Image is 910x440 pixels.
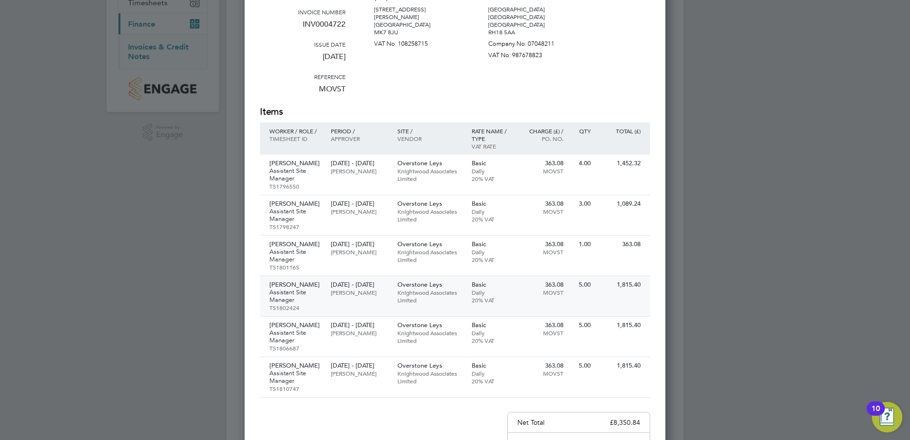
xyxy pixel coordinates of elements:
p: [PERSON_NAME] [269,240,321,248]
p: Timesheet ID [269,135,321,142]
p: 5.00 [573,321,591,329]
p: Overstone Leys [397,200,462,208]
p: [DATE] - [DATE] [331,200,387,208]
p: [PERSON_NAME] [331,289,387,296]
p: TS1802424 [269,304,321,311]
p: [PERSON_NAME] [331,370,387,377]
p: RH18 5AA [488,29,574,36]
p: 1,089.24 [600,200,641,208]
p: 1.00 [573,240,591,248]
p: Daily [472,208,513,215]
p: [PERSON_NAME][GEOGRAPHIC_DATA] [374,13,460,29]
p: 1,815.40 [600,321,641,329]
p: Site / [397,127,462,135]
p: 363.08 [522,281,564,289]
p: MOVST [522,370,564,377]
p: [PERSON_NAME] [269,362,321,370]
p: [PERSON_NAME] [331,208,387,215]
p: [DATE] - [DATE] [331,240,387,248]
p: Daily [472,370,513,377]
p: Overstone Leys [397,362,462,370]
p: 363.08 [522,160,564,167]
p: Basic [472,200,513,208]
p: [DATE] - [DATE] [331,160,387,167]
p: Po. No. [522,135,564,142]
p: 20% VAT [472,215,513,223]
h2: Items [260,105,650,119]
p: [DATE] - [DATE] [331,321,387,329]
div: 10 [871,409,880,421]
p: Daily [472,248,513,256]
p: MK7 8JU [374,29,460,36]
p: [STREET_ADDRESS] [374,6,460,13]
p: [PERSON_NAME] [331,167,387,175]
p: Assistant Site Manager [269,370,321,385]
p: Assistant Site Manager [269,167,321,182]
p: Approver [331,135,387,142]
p: Overstone Leys [397,321,462,329]
p: Vendor [397,135,462,142]
p: Basic [472,240,513,248]
p: VAT No: 987678823 [488,48,574,59]
p: Worker / Role / [269,127,321,135]
p: Daily [472,289,513,296]
p: [PERSON_NAME] [331,329,387,337]
p: Basic [472,160,513,167]
p: Knightwood Associates Limited [397,208,462,223]
p: Basic [472,281,513,289]
p: TS1806687 [269,344,321,352]
p: 5.00 [573,362,591,370]
p: 1,815.40 [600,281,641,289]
p: Overstone Leys [397,160,462,167]
p: 5.00 [573,281,591,289]
p: TS1796550 [269,182,321,190]
h3: Invoice number [260,8,346,16]
p: 20% VAT [472,296,513,304]
p: Rate name / type [472,127,513,142]
button: Open Resource Center, 10 new notifications [872,402,902,432]
p: [DATE] - [DATE] [331,281,387,289]
p: MOVST [522,167,564,175]
p: Overstone Leys [397,240,462,248]
p: TS1798247 [269,223,321,230]
p: 3.00 [573,200,591,208]
p: MOVST [522,208,564,215]
p: Assistant Site Manager [269,329,321,344]
p: Net Total [517,418,544,427]
p: Overstone Leys [397,281,462,289]
p: 20% VAT [472,175,513,182]
p: Knightwood Associates Limited [397,329,462,344]
p: MOVST [260,80,346,105]
p: Assistant Site Manager [269,208,321,223]
h3: Reference [260,73,346,80]
p: [DATE] - [DATE] [331,362,387,370]
p: 363.08 [522,321,564,329]
p: Daily [472,329,513,337]
p: 363.08 [522,240,564,248]
p: Basic [472,321,513,329]
p: VAT rate [472,142,513,150]
p: [DATE] [260,48,346,73]
p: Knightwood Associates Limited [397,289,462,304]
p: 363.08 [600,240,641,248]
p: [PERSON_NAME] [331,248,387,256]
p: 1,815.40 [600,362,641,370]
p: Assistant Site Manager [269,289,321,304]
p: Total (£) [600,127,641,135]
p: Basic [472,362,513,370]
p: 363.08 [522,362,564,370]
p: 1,452.32 [600,160,641,167]
p: [GEOGRAPHIC_DATA] [488,13,574,21]
p: [PERSON_NAME] [269,281,321,289]
p: TS1801165 [269,263,321,271]
p: MOVST [522,289,564,296]
p: Assistant Site Manager [269,248,321,263]
p: MOVST [522,248,564,256]
p: TS1810747 [269,385,321,392]
p: 20% VAT [472,337,513,344]
p: 20% VAT [472,377,513,385]
p: Daily [472,167,513,175]
p: Knightwood Associates Limited [397,370,462,385]
p: VAT No: 108258715 [374,36,460,48]
h3: Issue date [260,40,346,48]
